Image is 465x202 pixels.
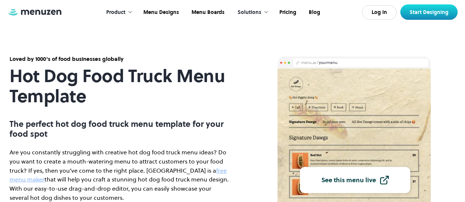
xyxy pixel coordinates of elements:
[237,8,261,16] div: Solutions
[106,8,125,16] div: Product
[230,1,272,24] div: Solutions
[400,4,458,20] a: Start Designing
[272,1,302,24] a: Pricing
[185,1,230,24] a: Menu Boards
[10,55,230,63] div: Loved by 1000's of food businesses globally
[136,1,185,24] a: Menu Designs
[300,167,410,193] a: See this menu live
[10,119,230,139] p: The perfect hot dog food truck menu template for your food spot
[321,177,376,183] div: See this menu live
[99,1,136,24] div: Product
[362,5,397,20] a: Log In
[302,1,326,24] a: Blog
[10,66,230,106] h1: Hot Dog Food Truck Menu Template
